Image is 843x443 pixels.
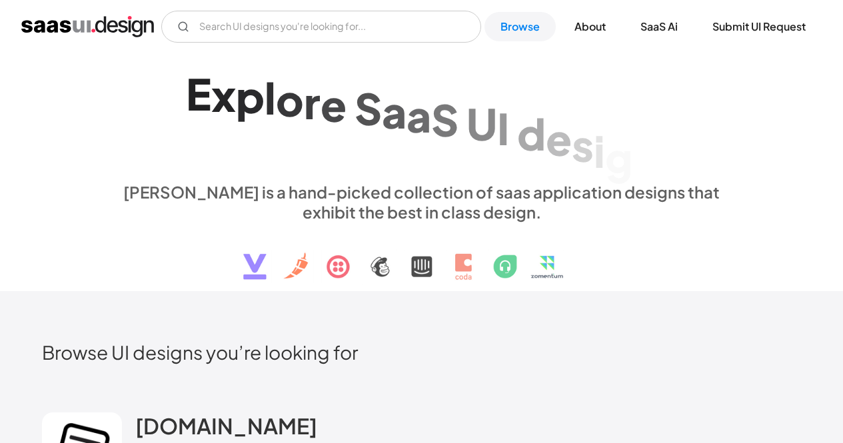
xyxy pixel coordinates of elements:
[161,11,481,43] input: Search UI designs you're looking for...
[605,131,632,183] div: g
[546,113,572,165] div: e
[186,67,211,119] div: E
[355,82,382,133] div: S
[21,16,154,37] a: home
[594,125,605,177] div: i
[236,70,265,121] div: p
[276,74,304,125] div: o
[431,93,458,145] div: S
[265,72,276,123] div: l
[517,108,546,159] div: d
[220,222,624,291] img: text, icon, saas logo
[696,12,822,41] a: Submit UI Request
[115,182,728,222] div: [PERSON_NAME] is a hand-picked collection of saas application designs that exhibit the best in cl...
[211,69,236,120] div: x
[484,12,556,41] a: Browse
[572,119,594,170] div: s
[407,89,431,141] div: a
[624,12,694,41] a: SaaS Ai
[115,67,728,169] h1: Explore SaaS UI design patterns & interactions.
[161,11,481,43] form: Email Form
[558,12,622,41] a: About
[135,412,317,439] h2: [DOMAIN_NAME]
[321,79,347,131] div: e
[42,340,801,364] h2: Browse UI designs you’re looking for
[304,77,321,128] div: r
[497,103,509,154] div: I
[382,86,407,137] div: a
[466,98,497,149] div: U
